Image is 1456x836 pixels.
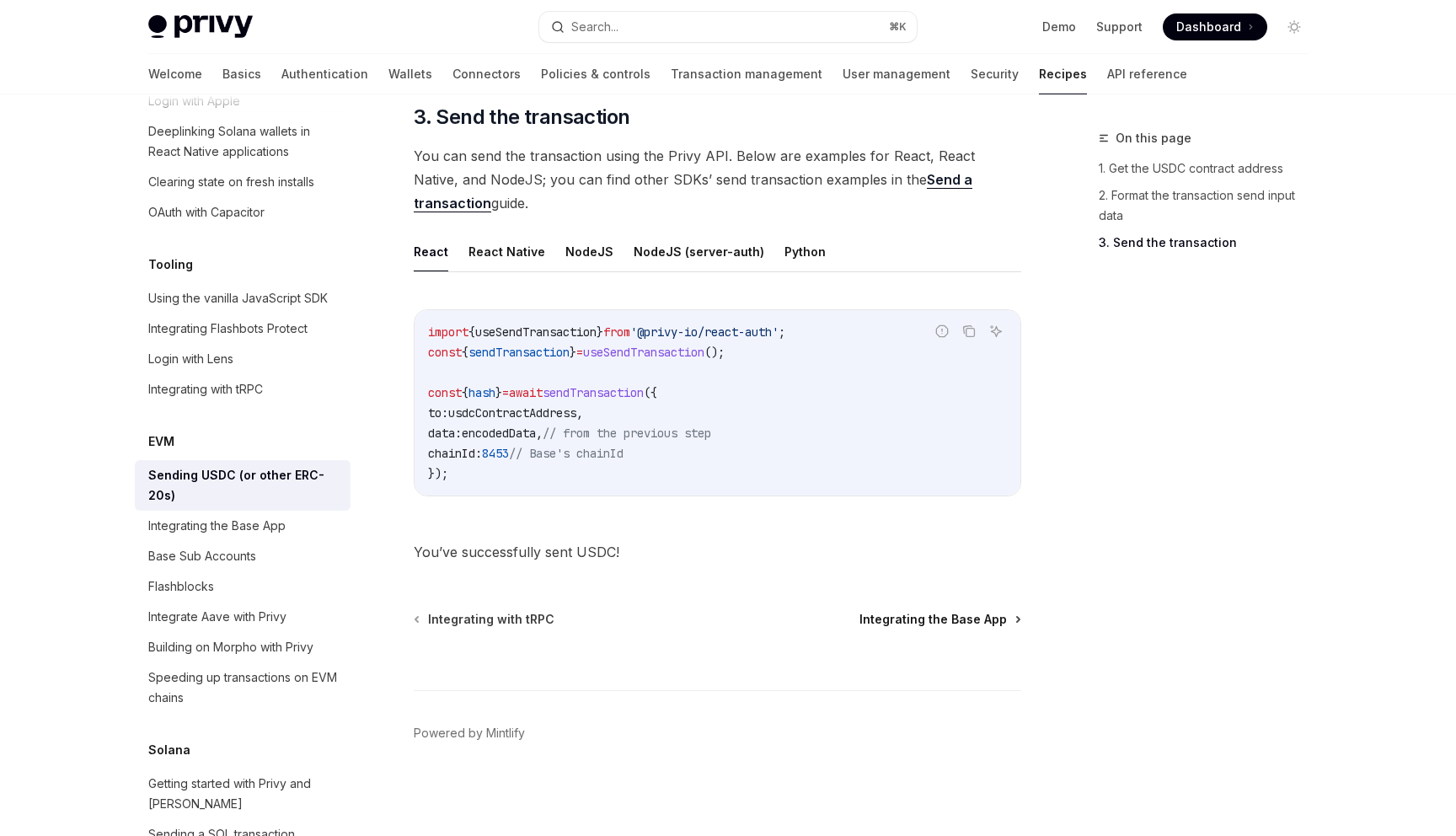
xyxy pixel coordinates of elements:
[135,511,351,541] a: Integrating the Base App
[428,426,462,441] span: data:
[148,15,253,39] img: light logo
[148,516,286,536] div: Integrating the Base App
[1281,13,1308,40] button: Toggle dark mode
[630,324,779,340] span: '@privy-io/react-auth'
[135,167,351,197] a: Clearing state on fresh installs
[135,662,351,713] a: Speeding up transactions on EVM chains
[428,345,462,360] span: const
[462,426,536,441] span: encodedData
[428,385,462,400] span: const
[414,144,1021,215] span: You can send the transaction using the Privy API. Below are examples for React, React Native, and...
[428,446,482,461] span: chainId:
[148,637,313,657] div: Building on Morpho with Privy
[135,632,351,662] a: Building on Morpho with Privy
[135,602,351,632] a: Integrate Aave with Privy
[475,324,597,340] span: useSendTransaction
[971,54,1019,94] a: Security
[135,374,351,405] a: Integrating with tRPC
[148,431,174,452] h5: EVM
[509,385,543,400] span: await
[135,541,351,571] a: Base Sub Accounts
[148,202,265,222] div: OAuth with Capacitor
[931,320,953,342] button: Report incorrect code
[482,446,509,461] span: 8453
[448,405,576,421] span: usdcContractAddress
[597,324,603,340] span: }
[704,345,725,360] span: ();
[583,345,704,360] span: useSendTransaction
[148,54,202,94] a: Welcome
[543,385,644,400] span: sendTransaction
[428,405,448,421] span: to:
[576,405,583,421] span: ,
[571,17,618,37] div: Search...
[1116,128,1191,148] span: On this page
[570,345,576,360] span: }
[1107,54,1187,94] a: API reference
[859,611,1007,628] span: Integrating the Base App
[414,232,448,271] button: React
[148,349,233,369] div: Login with Lens
[779,324,785,340] span: ;
[148,255,193,275] h5: Tooling
[148,774,340,814] div: Getting started with Privy and [PERSON_NAME]
[634,232,764,271] button: NodeJS (server-auth)
[148,121,340,162] div: Deeplinking Solana wallets in React Native applications
[428,611,554,628] span: Integrating with tRPC
[414,725,525,742] a: Powered by Mintlify
[414,540,1021,564] span: You’ve successfully sent USDC!
[509,446,624,461] span: // Base's chainId
[1099,229,1321,256] a: 3. Send the transaction
[414,104,629,131] span: 3. Send the transaction
[958,320,980,342] button: Copy the contents from the code block
[148,465,340,506] div: Sending USDC (or other ERC-20s)
[135,344,351,374] a: Login with Lens
[135,313,351,344] a: Integrating Flashbots Protect
[148,288,328,308] div: Using the vanilla JavaScript SDK
[502,385,509,400] span: =
[1163,13,1267,40] a: Dashboard
[135,769,351,819] a: Getting started with Privy and [PERSON_NAME]
[843,54,950,94] a: User management
[135,460,351,511] a: Sending USDC (or other ERC-20s)
[859,611,1020,628] a: Integrating the Base App
[148,607,286,627] div: Integrate Aave with Privy
[415,611,554,628] a: Integrating with tRPC
[148,172,314,192] div: Clearing state on fresh installs
[428,324,468,340] span: import
[536,426,543,441] span: ,
[388,54,432,94] a: Wallets
[135,116,351,167] a: Deeplinking Solana wallets in React Native applications
[1096,19,1143,35] a: Support
[565,232,613,271] button: NodeJS
[135,283,351,313] a: Using the vanilla JavaScript SDK
[148,319,308,339] div: Integrating Flashbots Protect
[222,54,261,94] a: Basics
[603,324,630,340] span: from
[135,571,351,602] a: Flashblocks
[148,379,263,399] div: Integrating with tRPC
[452,54,521,94] a: Connectors
[462,385,468,400] span: {
[468,232,545,271] button: React Native
[1039,54,1087,94] a: Recipes
[784,232,826,271] button: Python
[468,345,570,360] span: sendTransaction
[281,54,368,94] a: Authentication
[543,426,711,441] span: // from the previous step
[671,54,822,94] a: Transaction management
[1099,182,1321,229] a: 2. Format the transaction send input data
[148,740,190,760] h5: Solana
[148,576,214,597] div: Flashblocks
[135,197,351,228] a: OAuth with Capacitor
[1042,19,1076,35] a: Demo
[468,385,495,400] span: hash
[495,385,502,400] span: }
[1099,155,1321,182] a: 1. Get the USDC contract address
[1176,19,1241,35] span: Dashboard
[462,345,468,360] span: {
[541,54,650,94] a: Policies & controls
[889,20,907,34] span: ⌘ K
[148,667,340,708] div: Speeding up transactions on EVM chains
[576,345,583,360] span: =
